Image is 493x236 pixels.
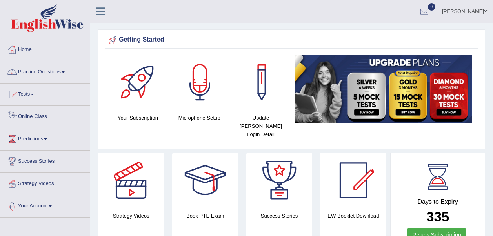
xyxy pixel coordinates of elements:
[234,114,288,138] h4: Update [PERSON_NAME] Login Detail
[246,212,313,220] h4: Success Stories
[98,212,164,220] h4: Strategy Videos
[172,212,238,220] h4: Book PTE Exam
[428,3,436,11] span: 0
[0,84,90,103] a: Tests
[107,34,476,46] div: Getting Started
[173,114,226,122] h4: Microphone Setup
[399,198,476,205] h4: Days to Expiry
[0,61,90,81] a: Practice Questions
[0,39,90,58] a: Home
[426,209,449,224] b: 335
[111,114,165,122] h4: Your Subscription
[320,212,386,220] h4: EW Booklet Download
[0,128,90,148] a: Predictions
[0,106,90,125] a: Online Class
[0,151,90,170] a: Success Stories
[0,195,90,215] a: Your Account
[0,173,90,192] a: Strategy Videos
[295,55,472,123] img: small5.jpg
